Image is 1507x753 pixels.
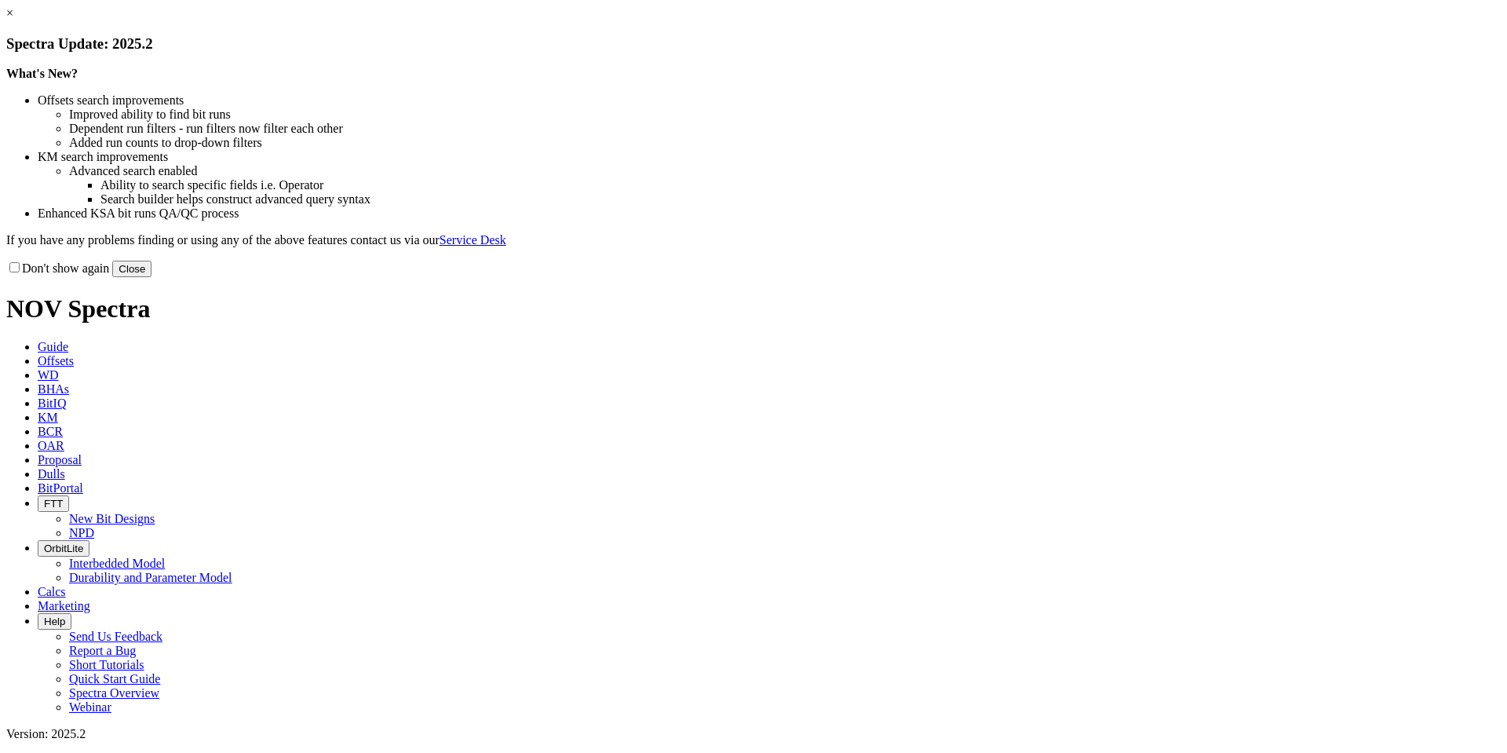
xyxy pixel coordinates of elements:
[69,644,136,657] a: Report a Bug
[38,340,68,353] span: Guide
[69,557,165,570] a: Interbedded Model
[38,150,1501,164] li: KM search improvements
[112,261,151,277] button: Close
[38,467,65,481] span: Dulls
[100,178,1501,192] li: Ability to search specific fields i.e. Operator
[6,233,1501,247] p: If you have any problems finding or using any of the above features contact us via our
[38,411,58,424] span: KM
[38,425,63,438] span: BCR
[38,453,82,466] span: Proposal
[38,354,74,367] span: Offsets
[6,261,109,275] label: Don't show again
[38,481,83,495] span: BitPortal
[69,136,1501,150] li: Added run counts to drop-down filters
[69,672,160,685] a: Quick Start Guide
[440,233,506,247] a: Service Desk
[69,658,144,671] a: Short Tutorials
[69,630,162,643] a: Send Us Feedback
[69,686,159,700] a: Spectra Overview
[69,164,1501,178] li: Advanced search enabled
[38,207,1501,221] li: Enhanced KSA bit runs QA/QC process
[6,67,78,80] strong: What's New?
[44,616,65,627] span: Help
[6,6,13,20] a: ×
[69,512,155,525] a: New Bit Designs
[38,585,66,598] span: Calcs
[69,700,111,714] a: Webinar
[69,571,232,584] a: Durability and Parameter Model
[69,108,1501,122] li: Improved ability to find bit runs
[6,727,1501,741] div: Version: 2025.2
[38,599,90,612] span: Marketing
[38,397,66,410] span: BitIQ
[38,439,64,452] span: OAR
[69,526,94,539] a: NPD
[6,294,1501,323] h1: NOV Spectra
[38,368,59,382] span: WD
[44,543,83,554] span: OrbitLite
[38,93,1501,108] li: Offsets search improvements
[69,122,1501,136] li: Dependent run filters - run filters now filter each other
[100,192,1501,207] li: Search builder helps construct advanced query syntax
[9,262,20,272] input: Don't show again
[38,382,69,396] span: BHAs
[44,498,63,510] span: FTT
[6,35,1501,53] h3: Spectra Update: 2025.2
